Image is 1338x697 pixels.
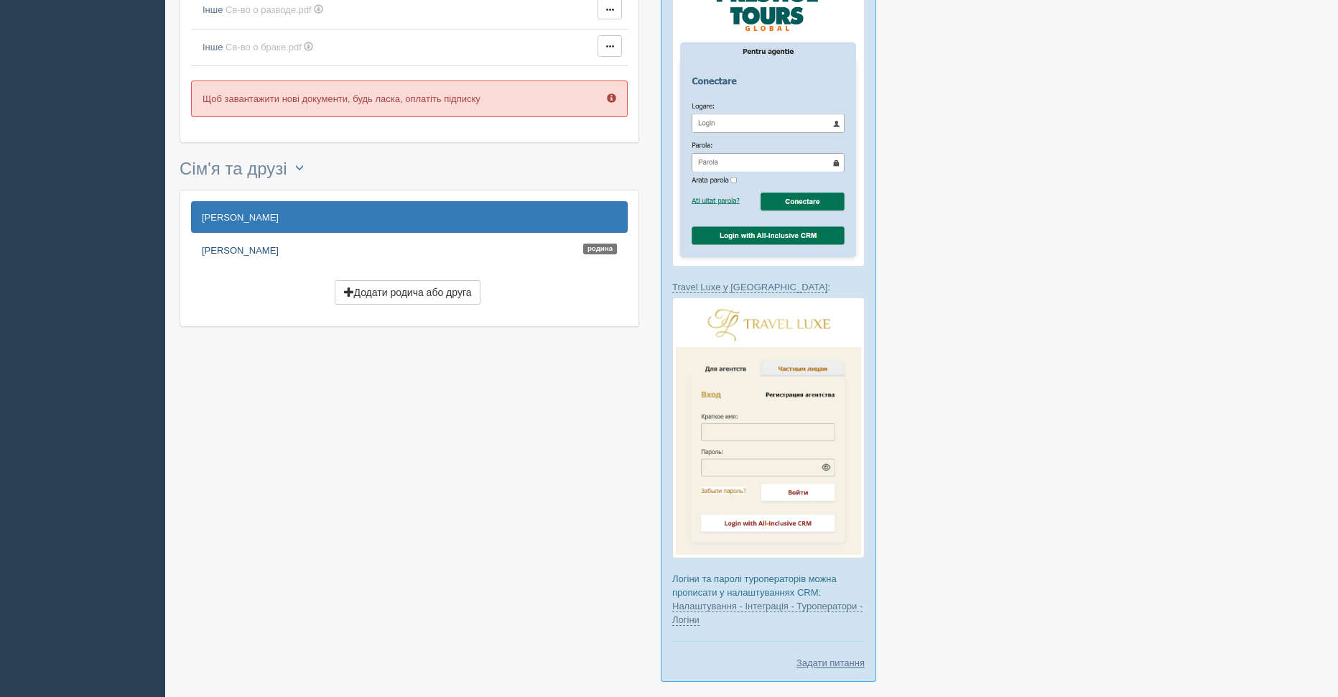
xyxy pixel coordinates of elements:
p: Щоб завантажити нові документи, будь ласка, оплатіть підписку [191,80,628,117]
span: Родина [583,244,617,254]
img: travel-luxe-%D0%BB%D0%BE%D0%B3%D0%B8%D0%BD-%D1%87%D0%B5%D1%80%D0%B5%D0%B7-%D1%81%D1%80%D0%BC-%D0%... [672,297,865,558]
span: Інше [203,4,223,15]
a: [PERSON_NAME]Родина [191,234,628,266]
h3: Сім'я та друзі [180,157,639,183]
a: Налаштування - Інтеграція - Туроператори - Логіни [672,601,863,626]
a: [PERSON_NAME] [191,201,628,233]
span: Св-во о разводе.pdf [226,4,312,15]
p: : [672,280,865,294]
a: Інше Св-во о браке.pdf [197,35,585,60]
span: Св-во о браке.pdf [226,42,302,52]
span: Інше [203,42,223,52]
button: Додати родича або друга [335,280,481,305]
a: Задати питання [796,656,865,670]
a: Travel Luxe у [GEOGRAPHIC_DATA] [672,282,827,293]
p: Логіни та паролі туроператорів можна прописати у налаштуваннях CRM: [672,572,865,627]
